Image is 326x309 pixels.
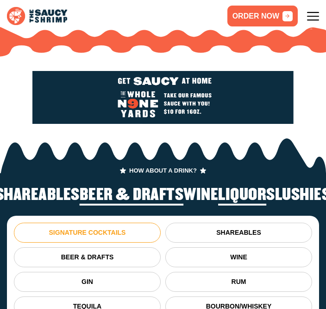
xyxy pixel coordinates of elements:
[120,167,206,174] span: HOW ABOUT A DRINK?
[183,186,218,206] li: 4 of 6
[14,272,161,292] button: GIN
[165,223,312,243] button: SHAREABLES
[19,252,156,262] span: BEER & DRAFTS
[218,186,266,206] li: 5 of 6
[165,272,312,292] button: RUM
[227,6,298,26] a: ORDER NOW
[19,228,156,238] span: SIGNATURE COCKTAILS
[32,71,293,124] img: logo
[170,277,307,287] span: RUM
[14,247,161,267] button: BEER & DRAFTS
[19,277,156,287] span: GIN
[165,247,312,267] button: WINE
[170,252,307,262] span: WINE
[7,7,67,25] img: logo
[14,223,161,243] button: SIGNATURE COCKTAILS
[170,228,307,238] span: SHAREABLES
[183,186,218,204] h2: Wine
[80,186,184,204] h2: Beer & Drafts
[218,186,266,204] h2: Liquor
[80,186,184,206] li: 3 of 6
